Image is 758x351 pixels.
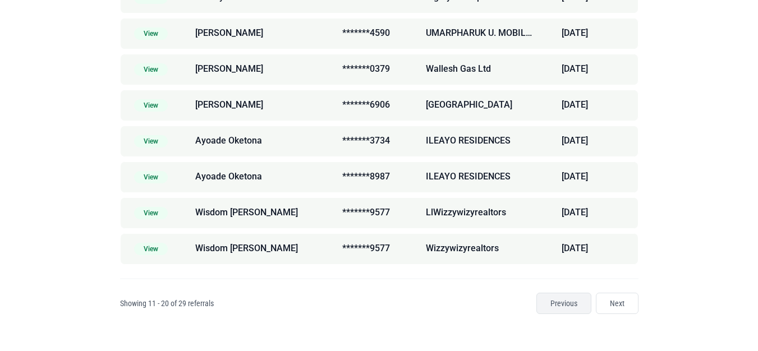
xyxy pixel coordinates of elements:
[412,90,547,121] td: [GEOGRAPHIC_DATA]
[134,63,168,76] span: View
[548,54,638,85] td: [DATE]
[596,293,638,314] a: Next
[548,90,638,121] td: [DATE]
[536,293,591,314] a: Previous
[182,19,328,49] td: [PERSON_NAME]
[134,99,168,112] span: View
[412,198,547,228] td: LlWizzywizyrealtors
[412,234,547,264] td: Wizzywizyrealtors
[548,126,638,156] td: [DATE]
[182,234,328,264] td: Wisdom [PERSON_NAME]
[412,54,547,85] td: Wallesh Gas Ltd
[134,171,168,183] span: View
[134,27,168,40] span: View
[134,243,168,255] span: View
[412,162,547,192] td: ILEAYO RESIDENCES
[548,162,638,192] td: [DATE]
[182,198,328,228] td: Wisdom [PERSON_NAME]
[548,198,638,228] td: [DATE]
[548,234,638,264] td: [DATE]
[120,298,214,309] p: Showing 11 - 20 of 29 referrals
[134,135,168,147] span: View
[412,126,547,156] td: ILEAYO RESIDENCES
[182,54,328,85] td: [PERSON_NAME]
[412,19,547,49] td: UMARPHARUK U. MOBILE ACCESSORIES AND MORE
[182,162,328,192] td: Ayoade Oketona
[182,90,328,121] td: [PERSON_NAME]
[548,19,638,49] td: [DATE]
[182,126,328,156] td: Ayoade Oketona
[134,207,168,219] span: View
